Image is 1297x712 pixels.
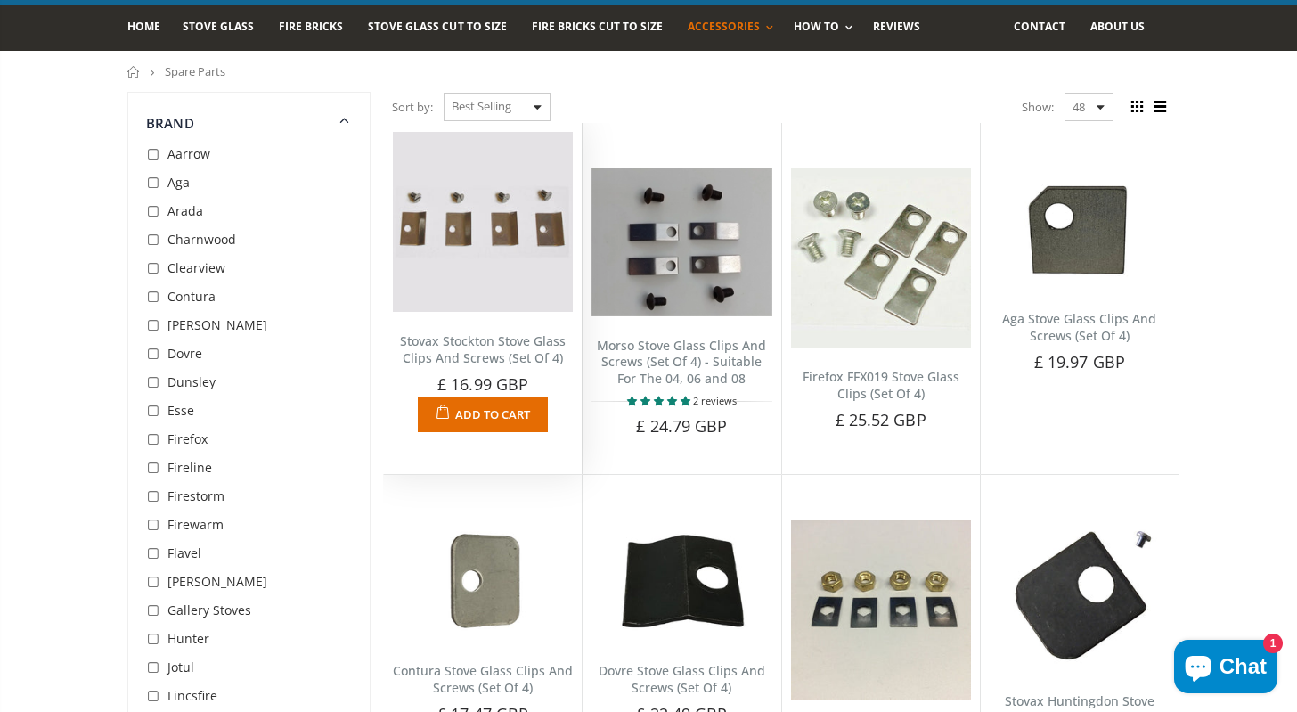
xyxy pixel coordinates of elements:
a: Stove Glass Cut To Size [368,5,519,51]
span: [PERSON_NAME] [167,316,267,333]
img: Firefox FFX019 Stove Glass Clips (Set Of 4) [791,168,971,348]
a: Stove Glass [183,5,267,51]
span: Aarrow [167,145,210,162]
img: Villager Stove Glass Clips And Nuts (Set Of 4) [791,520,971,700]
span: £ 19.97 GBP [1034,351,1125,372]
span: Fire Bricks [279,19,343,34]
inbox-online-store-chat: Shopify online store chat [1169,640,1283,698]
span: Hunter [167,630,209,647]
img: Set of 4 Dovre glass clips with screws [591,520,771,642]
span: £ 24.79 GBP [636,415,727,437]
a: Dovre Stove Glass Clips And Screws (Set Of 4) [599,662,765,696]
span: Reviews [873,19,920,34]
a: Aga Stove Glass Clips And Screws (Set Of 4) [1002,310,1156,344]
span: £ 16.99 GBP [437,373,528,395]
span: Brand [146,114,194,132]
span: Esse [167,402,194,419]
a: Firefox FFX019 Stove Glass Clips (Set Of 4) [803,368,959,402]
img: Set of 4 Contura glass clips with screws [393,520,573,642]
span: Lincsfire [167,687,217,704]
span: Sort by: [392,92,433,123]
span: Arada [167,202,203,219]
a: Home [127,66,141,78]
span: Home [127,19,160,34]
a: Stovax Stockton Stove Glass Clips And Screws (Set Of 4) [400,332,566,366]
span: Accessories [688,19,760,34]
span: Contura [167,288,216,305]
span: Flavel [167,544,201,561]
img: Set of 4 Aga glass clips with screws [990,168,1170,291]
span: Fire Bricks Cut To Size [532,19,663,34]
span: Stove Glass Cut To Size [368,19,506,34]
span: Clearview [167,259,225,276]
button: Add to Cart [418,397,547,432]
span: £ 25.52 GBP [836,409,926,430]
a: Accessories [688,5,782,51]
a: Morso Stove Glass Clips And Screws (Set Of 4) - Suitable For The 04, 06 and 08 [597,337,766,388]
a: Fire Bricks Cut To Size [532,5,676,51]
span: Charnwood [167,231,236,248]
a: Contact [1014,5,1079,51]
span: 5.00 stars [627,394,693,407]
span: [PERSON_NAME] [167,573,267,590]
span: Add to Cart [455,406,530,422]
span: Fireline [167,459,212,476]
span: Spare Parts [165,63,225,79]
img: Stovax Huntingdon Stove Glass Clips And Screws [990,520,1170,673]
span: Firestorm [167,487,224,504]
span: Firefox [167,430,208,447]
a: Fire Bricks [279,5,356,51]
span: Stove Glass [183,19,254,34]
span: Aga [167,174,190,191]
img: Set of 4 Stovax Stockton glass clips with screws [393,132,573,312]
a: About us [1090,5,1158,51]
span: List view [1150,97,1170,117]
span: Dunsley [167,373,216,390]
a: Contura Stove Glass Clips And Screws (Set Of 4) [393,662,573,696]
a: Reviews [873,5,934,51]
span: Contact [1014,19,1065,34]
a: How To [794,5,861,51]
span: About us [1090,19,1145,34]
span: Jotul [167,659,194,675]
span: Gallery Stoves [167,602,251,618]
span: Firewarm [167,516,224,533]
a: Home [127,5,174,51]
img: Stove glass clips for the Morso 04, 06 and 08 [591,168,771,316]
span: Grid view [1127,97,1146,117]
span: 2 reviews [693,394,737,407]
span: How To [794,19,839,34]
span: Show: [1022,93,1054,121]
span: Dovre [167,345,202,362]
